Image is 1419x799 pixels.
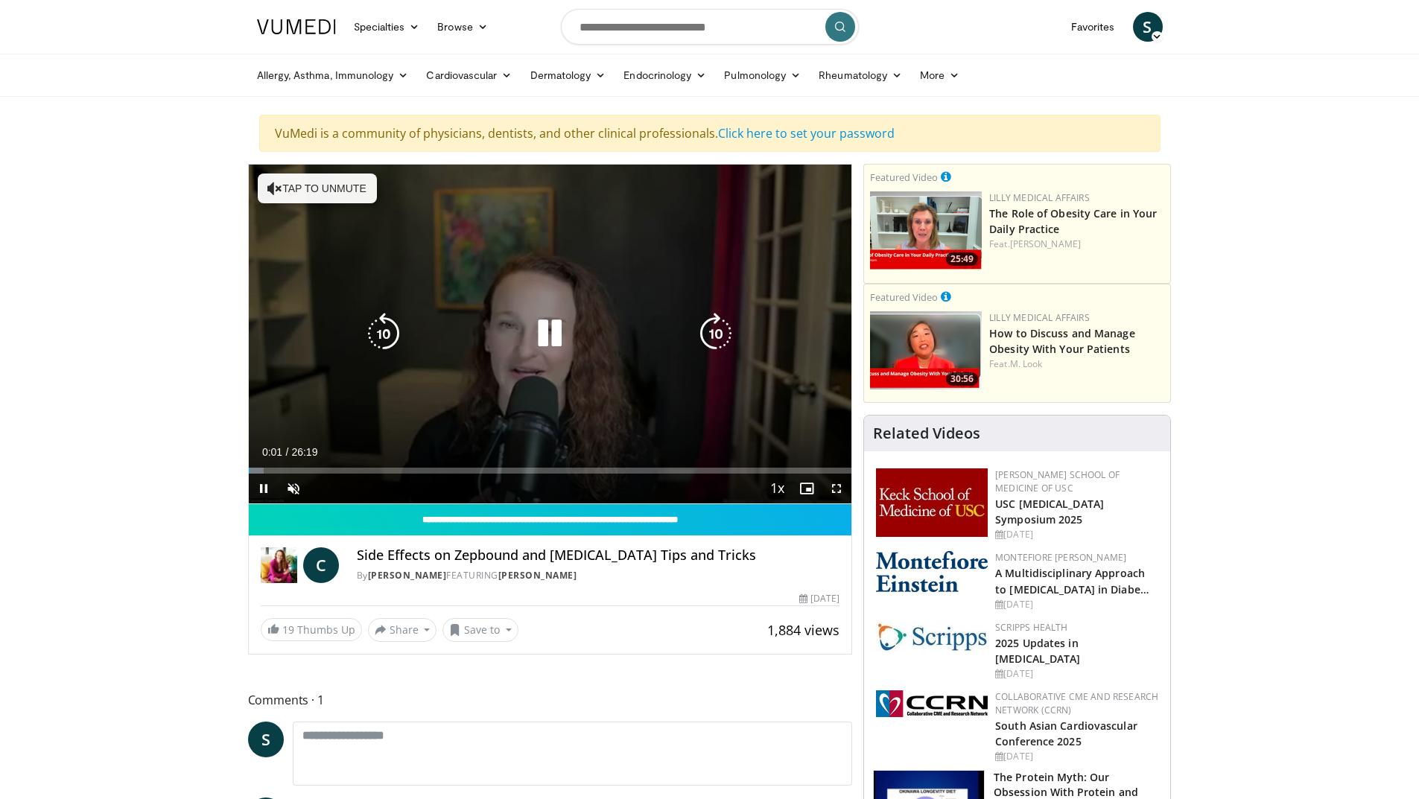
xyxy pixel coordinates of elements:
[995,667,1158,681] div: [DATE]
[249,165,852,504] video-js: Video Player
[870,311,982,389] a: 30:56
[762,474,792,503] button: Playback Rate
[498,569,577,582] a: [PERSON_NAME]
[368,618,437,642] button: Share
[995,497,1104,526] a: USC [MEDICAL_DATA] Symposium 2025
[995,621,1067,634] a: Scripps Health
[995,551,1126,564] a: Montefiore [PERSON_NAME]
[1062,12,1124,42] a: Favorites
[259,115,1161,152] div: VuMedi is a community of physicians, dentists, and other clinical professionals.
[989,357,1164,371] div: Feat.
[995,598,1158,611] div: [DATE]
[989,206,1157,236] a: The Role of Obesity Care in Your Daily Practice
[873,424,980,442] h4: Related Videos
[279,474,308,503] button: Unmute
[715,60,810,90] a: Pulmonology
[946,372,978,386] span: 30:56
[291,446,317,458] span: 26:19
[249,468,852,474] div: Progress Bar
[995,750,1158,763] div: [DATE]
[792,474,822,503] button: Enable picture-in-picture mode
[767,621,839,639] span: 1,884 views
[876,690,988,717] img: a04ee3ba-8487-4636-b0fb-5e8d268f3737.png.150x105_q85_autocrop_double_scale_upscale_version-0.2.png
[282,623,294,637] span: 19
[615,60,715,90] a: Endocrinology
[718,125,895,141] a: Click here to set your password
[870,311,982,389] img: c98a6a29-1ea0-4bd5-8cf5-4d1e188984a7.png.150x105_q85_crop-smart_upscale.png
[946,252,978,266] span: 25:49
[822,474,851,503] button: Fullscreen
[258,174,377,203] button: Tap to unmute
[911,60,968,90] a: More
[257,19,336,34] img: VuMedi Logo
[870,290,938,304] small: Featured Video
[989,311,1090,324] a: Lilly Medical Affairs
[442,618,518,642] button: Save to
[303,547,339,583] a: C
[989,326,1135,356] a: How to Discuss and Manage Obesity With Your Patients
[989,238,1164,251] div: Feat.
[995,468,1120,494] a: [PERSON_NAME] School of Medicine of USC
[561,9,859,45] input: Search topics, interventions
[1010,357,1043,370] a: M. Look
[995,566,1149,596] a: A Multidisciplinary Approach to [MEDICAL_DATA] in Diabe…
[286,446,289,458] span: /
[876,621,988,652] img: c9f2b0b7-b02a-4276-a72a-b0cbb4230bc1.jpg.150x105_q85_autocrop_double_scale_upscale_version-0.2.jpg
[870,171,938,184] small: Featured Video
[417,60,521,90] a: Cardiovascular
[261,547,297,583] img: Dr. Carolynn Francavilla
[989,191,1090,204] a: Lilly Medical Affairs
[870,191,982,270] a: 25:49
[248,60,418,90] a: Allergy, Asthma, Immunology
[428,12,497,42] a: Browse
[261,618,362,641] a: 19 Thumbs Up
[995,719,1137,748] a: South Asian Cardiovascular Conference 2025
[521,60,615,90] a: Dermatology
[995,636,1080,666] a: 2025 Updates in [MEDICAL_DATA]
[357,569,839,582] div: By FEATURING
[870,191,982,270] img: e1208b6b-349f-4914-9dd7-f97803bdbf1d.png.150x105_q85_crop-smart_upscale.png
[368,569,447,582] a: [PERSON_NAME]
[799,592,839,605] div: [DATE]
[1133,12,1163,42] a: S
[345,12,429,42] a: Specialties
[248,722,284,757] a: S
[249,474,279,503] button: Pause
[995,528,1158,541] div: [DATE]
[810,60,911,90] a: Rheumatology
[262,446,282,458] span: 0:01
[248,690,853,710] span: Comments 1
[876,468,988,537] img: 7b941f1f-d101-407a-8bfa-07bd47db01ba.png.150x105_q85_autocrop_double_scale_upscale_version-0.2.jpg
[876,551,988,592] img: b0142b4c-93a1-4b58-8f91-5265c282693c.png.150x105_q85_autocrop_double_scale_upscale_version-0.2.png
[357,547,839,564] h4: Side Effects on Zepbound and [MEDICAL_DATA] Tips and Tricks
[995,690,1158,716] a: Collaborative CME and Research Network (CCRN)
[1010,238,1081,250] a: [PERSON_NAME]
